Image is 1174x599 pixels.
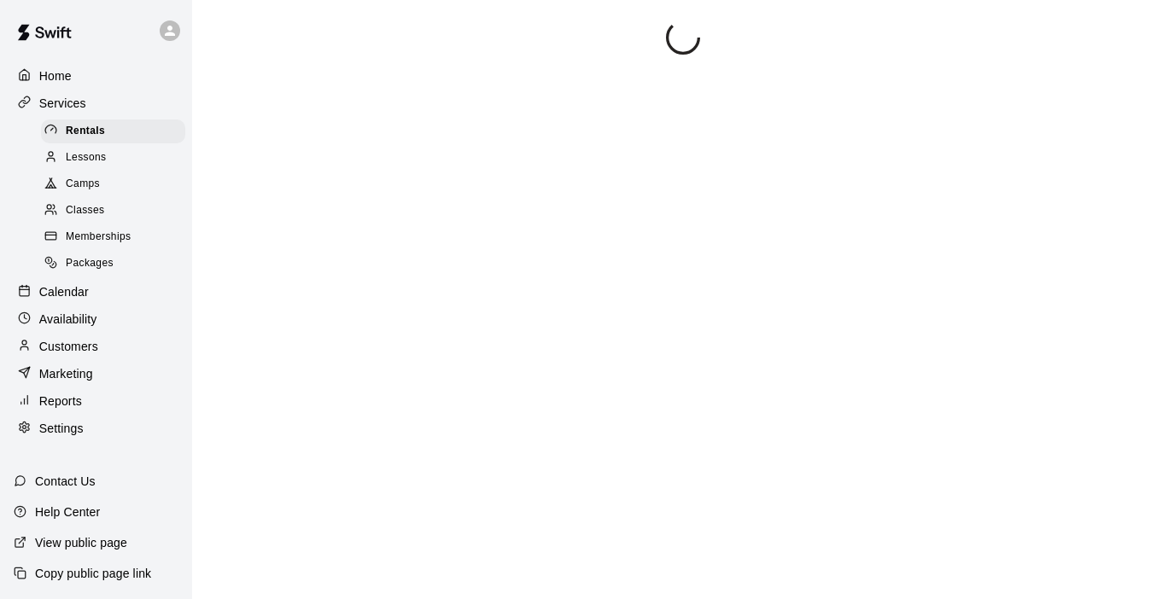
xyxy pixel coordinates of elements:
span: Lessons [66,149,107,166]
a: Customers [14,334,178,359]
p: Contact Us [35,473,96,490]
p: Calendar [39,283,89,300]
div: Classes [41,199,185,223]
a: Home [14,63,178,89]
a: Calendar [14,279,178,305]
span: Camps [66,176,100,193]
a: Settings [14,416,178,441]
p: View public page [35,534,127,551]
span: Rentals [66,123,105,140]
div: Lessons [41,146,185,170]
p: Availability [39,311,97,328]
div: Memberships [41,225,185,249]
p: Help Center [35,503,100,520]
a: Rentals [41,118,192,144]
a: Memberships [41,224,192,251]
p: Services [39,95,86,112]
span: Classes [66,202,104,219]
a: Services [14,90,178,116]
a: Lessons [41,144,192,171]
div: Rentals [41,119,185,143]
a: Marketing [14,361,178,387]
p: Settings [39,420,84,437]
div: Packages [41,252,185,276]
p: Customers [39,338,98,355]
a: Packages [41,251,192,277]
a: Classes [41,198,192,224]
span: Packages [66,255,114,272]
a: Camps [41,172,192,198]
a: Availability [14,306,178,332]
p: Copy public page link [35,565,151,582]
span: Memberships [66,229,131,246]
p: Home [39,67,72,84]
p: Reports [39,393,82,410]
div: Camps [41,172,185,196]
p: Marketing [39,365,93,382]
a: Reports [14,388,178,414]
